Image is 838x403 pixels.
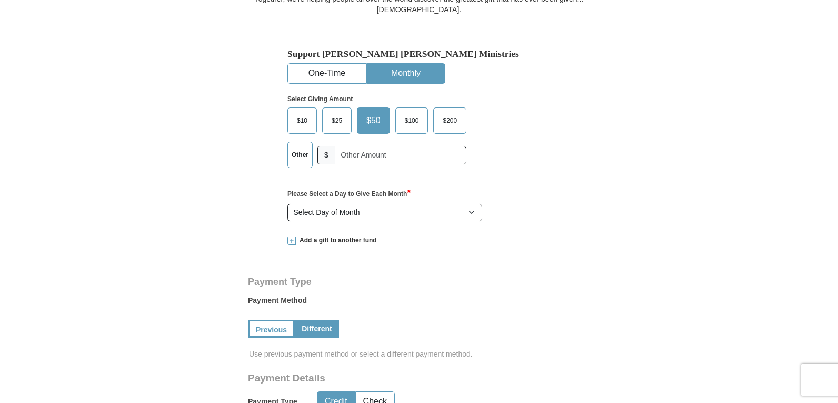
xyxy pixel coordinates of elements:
strong: Select Giving Amount [287,95,353,103]
label: Payment Method [248,295,590,311]
h4: Payment Type [248,278,590,286]
h3: Payment Details [248,372,516,385]
label: Other [288,142,312,168]
a: Previous [248,320,295,338]
a: Different [295,320,339,338]
input: Other Amount [335,146,466,164]
button: Monthly [367,64,445,83]
strong: Please Select a Day to Give Each Month [287,190,411,198]
span: Add a gift to another fund [296,236,377,245]
span: $200 [437,113,462,129]
span: Use previous payment method or select a different payment method. [249,349,591,359]
span: $ [317,146,335,164]
button: One-Time [288,64,366,83]
span: $50 [361,113,386,129]
span: $100 [400,113,424,129]
span: $10 [292,113,313,129]
span: $25 [326,113,347,129]
h5: Support [PERSON_NAME] [PERSON_NAME] Ministries [287,48,551,60]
